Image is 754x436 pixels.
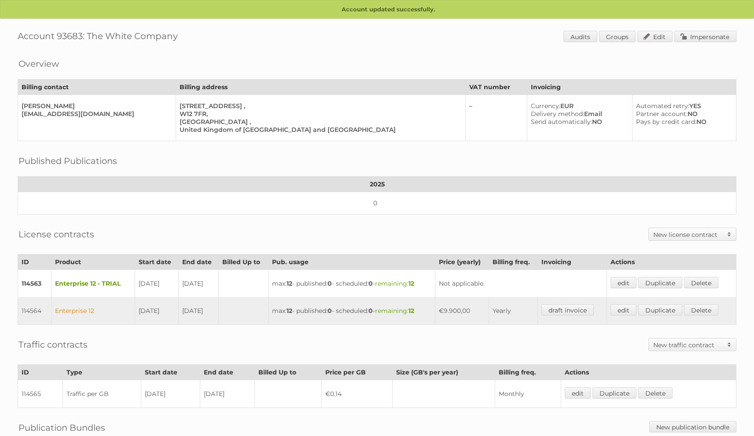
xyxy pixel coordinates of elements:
div: United Kingdom of [GEOGRAPHIC_DATA] and [GEOGRAPHIC_DATA] [180,126,458,134]
strong: 0 [368,307,373,315]
h2: Traffic contracts [18,338,88,351]
td: Enterprise 12 - TRIAL [51,270,135,298]
td: 114564 [18,297,51,325]
strong: 0 [368,280,373,287]
strong: 0 [327,280,332,287]
th: Billed Up to [255,365,322,380]
th: Billing freq. [495,365,561,380]
span: Send automatically: [531,118,592,126]
td: max: - published: - scheduled: - [268,297,435,325]
th: Type [63,365,141,380]
a: Delete [638,387,673,399]
a: draft invoice [541,304,594,316]
th: End date [200,365,255,380]
th: Billing freq. [489,254,537,270]
td: [DATE] [135,270,178,298]
h2: New license contract [653,230,723,239]
td: 114565 [18,380,63,408]
span: Automated retry: [636,102,689,110]
a: edit [611,277,636,288]
a: edit [565,387,591,399]
th: ID [18,365,63,380]
td: Not applicable. [435,270,607,298]
td: 114563 [18,270,51,298]
td: [DATE] [178,297,219,325]
td: – [465,95,527,141]
a: New license contract [649,228,736,240]
th: Actions [561,365,736,380]
a: Impersonate [674,31,736,42]
th: ID [18,254,51,270]
span: Currency: [531,102,560,110]
div: NO [636,118,729,126]
th: Price (yearly) [435,254,489,270]
a: Delete [684,304,718,316]
a: Groups [599,31,636,42]
div: NO [636,110,729,118]
strong: 0 [327,307,332,315]
th: Price per GB [321,365,392,380]
a: Duplicate [592,387,636,399]
a: Duplicate [638,304,682,316]
th: Invoicing [537,254,607,270]
strong: 12 [287,307,292,315]
span: Toggle [723,338,736,351]
h2: Overview [18,57,59,70]
th: Size (GB's per year) [392,365,495,380]
td: Monthly [495,380,561,408]
th: Billed Up to [219,254,268,270]
p: Account updated successfully. [0,0,754,19]
strong: 12 [408,307,414,315]
span: remaining: [375,280,414,287]
div: [EMAIL_ADDRESS][DOMAIN_NAME] [22,110,169,118]
h2: Publication Bundles [18,421,105,434]
div: [STREET_ADDRESS] , [180,102,458,110]
td: Yearly [489,297,537,325]
h1: Account 93683: The White Company [18,31,736,44]
span: Pays by credit card: [636,118,696,126]
h2: License contracts [18,228,94,241]
th: Product [51,254,135,270]
td: Enterprise 12 [51,297,135,325]
th: Pub. usage [268,254,435,270]
td: max: - published: - scheduled: - [268,270,435,298]
div: W12 7FR, [180,110,458,118]
td: [DATE] [200,380,255,408]
div: [PERSON_NAME] [22,102,169,110]
th: End date [178,254,219,270]
a: Delete [684,277,718,288]
a: edit [611,304,636,316]
h2: Published Publications [18,154,117,167]
div: Email [531,110,625,118]
td: [DATE] [141,380,200,408]
th: Invoicing [527,80,736,95]
td: [DATE] [178,270,219,298]
td: €9.900,00 [435,297,489,325]
th: VAT number [465,80,527,95]
th: Billing contact [18,80,176,95]
th: Start date [141,365,200,380]
span: Delivery method: [531,110,584,118]
a: Duplicate [638,277,682,288]
th: Start date [135,254,178,270]
div: NO [531,118,625,126]
span: remaining: [375,307,414,315]
a: New publication bundle [649,421,736,432]
a: New traffic contract [649,338,736,351]
td: 0 [18,192,736,214]
th: Billing address [176,80,465,95]
strong: 12 [287,280,292,287]
div: [GEOGRAPHIC_DATA] , [180,118,458,126]
div: EUR [531,102,625,110]
h2: New traffic contract [653,341,723,349]
span: Toggle [723,228,736,240]
div: YES [636,102,729,110]
td: Traffic per GB [63,380,141,408]
a: Edit [637,31,673,42]
strong: 12 [408,280,414,287]
td: [DATE] [135,297,178,325]
a: Audits [563,31,597,42]
td: €0,14 [321,380,392,408]
th: 2025 [18,177,736,192]
th: Actions [607,254,736,270]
